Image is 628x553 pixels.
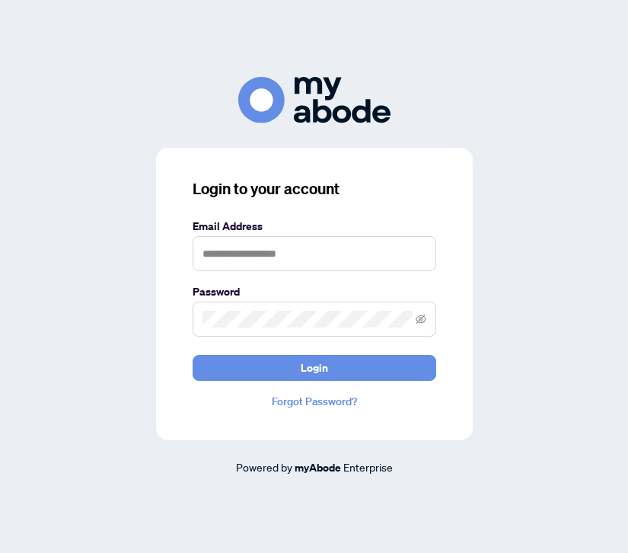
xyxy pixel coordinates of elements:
[295,459,341,476] a: myAbode
[193,218,436,235] label: Email Address
[416,314,426,324] span: eye-invisible
[343,460,393,474] span: Enterprise
[193,393,436,410] a: Forgot Password?
[301,356,328,380] span: Login
[193,283,436,300] label: Password
[193,355,436,381] button: Login
[193,178,436,200] h3: Login to your account
[238,77,391,123] img: ma-logo
[236,460,292,474] span: Powered by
